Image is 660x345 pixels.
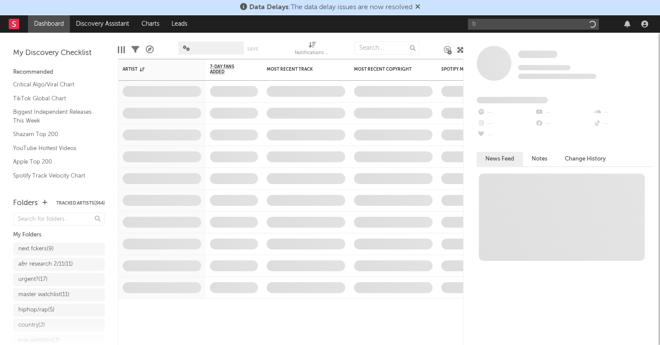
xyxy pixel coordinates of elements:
a: country(2) [13,319,105,332]
div: Most Recent Track [267,67,332,72]
a: TikTok Global Chart [13,94,96,103]
a: urgent?(17) [13,273,105,286]
a: master watchlist(11) [13,288,105,301]
div: -- [477,130,535,141]
input: Search for folders... [13,213,105,225]
div: My Folders [13,230,105,240]
div: -- [593,107,651,118]
a: Critical Algo/Viral Chart [13,80,96,89]
a: Apple Top 200 [13,157,96,167]
button: Notes [523,152,556,166]
div: -- [593,118,651,130]
div: next fckers ( 9 ) [18,244,54,254]
div: hiphop/rap ( 5 ) [18,305,55,315]
div: Artist [123,67,188,72]
span: Dismiss [415,4,420,11]
span: Tracking Since: [DATE] [518,65,571,70]
button: News Feed [477,152,523,166]
span: : The data delay issues are now resolved [249,4,412,11]
div: Recommended [13,67,105,78]
div: My Discovery Checklist [13,48,105,58]
a: Shazam Top 200 [13,130,96,139]
a: Leads [165,15,193,33]
div: Notifications (Artist) [295,37,330,62]
span: 7-Day Fans Added [210,64,245,75]
input: Search... [354,41,420,55]
div: master watchlist ( 11 ) [18,290,69,300]
a: Some Artist [518,50,557,59]
span: Fans Added by Platform [477,97,548,103]
div: Filters [131,37,139,62]
a: YouTube Hottest Videos [13,143,96,153]
div: Edit Columns [118,37,125,62]
div: -- [477,107,535,118]
input: Search for artists [468,19,599,30]
a: next fckers(9) [13,243,105,256]
div: Spotify Monthly Listeners [441,67,507,72]
button: Tracked Artists(364) [56,201,105,205]
div: country ( 2 ) [18,320,45,331]
a: a&r research 2/11(11) [13,258,105,271]
div: urgent? ( 17 ) [18,274,48,285]
a: hiphop/rap(5) [13,304,105,317]
div: a&r research 2/11 ( 11 ) [18,259,73,270]
div: Folders [13,198,38,208]
a: Charts [135,15,165,33]
span: Data Delays [249,4,289,11]
div: Most Recent Copyright [354,67,419,72]
span: 0 fans last week [518,74,596,79]
a: Spotify Track Velocity Chart [13,171,96,181]
div: -- [535,107,593,118]
div: -- [477,118,535,130]
div: A&R Pipeline [146,37,154,62]
div: Notifications (Artist) [295,48,330,58]
div: -- [535,118,593,130]
a: Discovery Assistant [70,15,135,33]
a: Dashboard [28,15,70,33]
span: Some Artist [518,51,557,58]
button: Save [247,47,258,51]
button: Change History [556,152,615,166]
a: Biggest Independent Releases This Week [13,107,96,125]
